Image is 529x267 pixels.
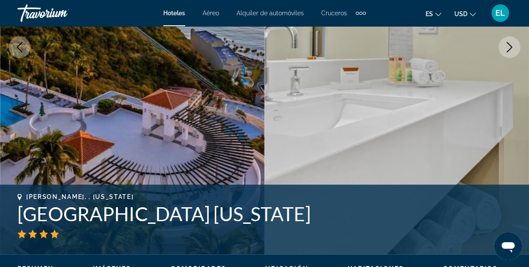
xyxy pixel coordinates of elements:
a: Hoteles [163,10,185,17]
button: Previous image [9,36,31,58]
span: EL [495,9,505,17]
a: Aéreo [203,10,219,17]
button: User Menu [489,4,512,22]
span: [PERSON_NAME], , [US_STATE] [26,193,134,200]
a: Cruceros [321,10,347,17]
button: Change language [426,7,441,20]
h1: [GEOGRAPHIC_DATA] [US_STATE] [17,202,512,225]
button: Extra navigation items [356,6,366,20]
span: es [426,10,433,17]
iframe: Botón para iniciar la ventana de mensajería [494,232,522,260]
button: Change currency [454,7,476,20]
button: Next image [498,36,520,58]
span: USD [454,10,467,17]
a: Alquiler de automóviles [237,10,304,17]
a: Travorium [17,2,105,24]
